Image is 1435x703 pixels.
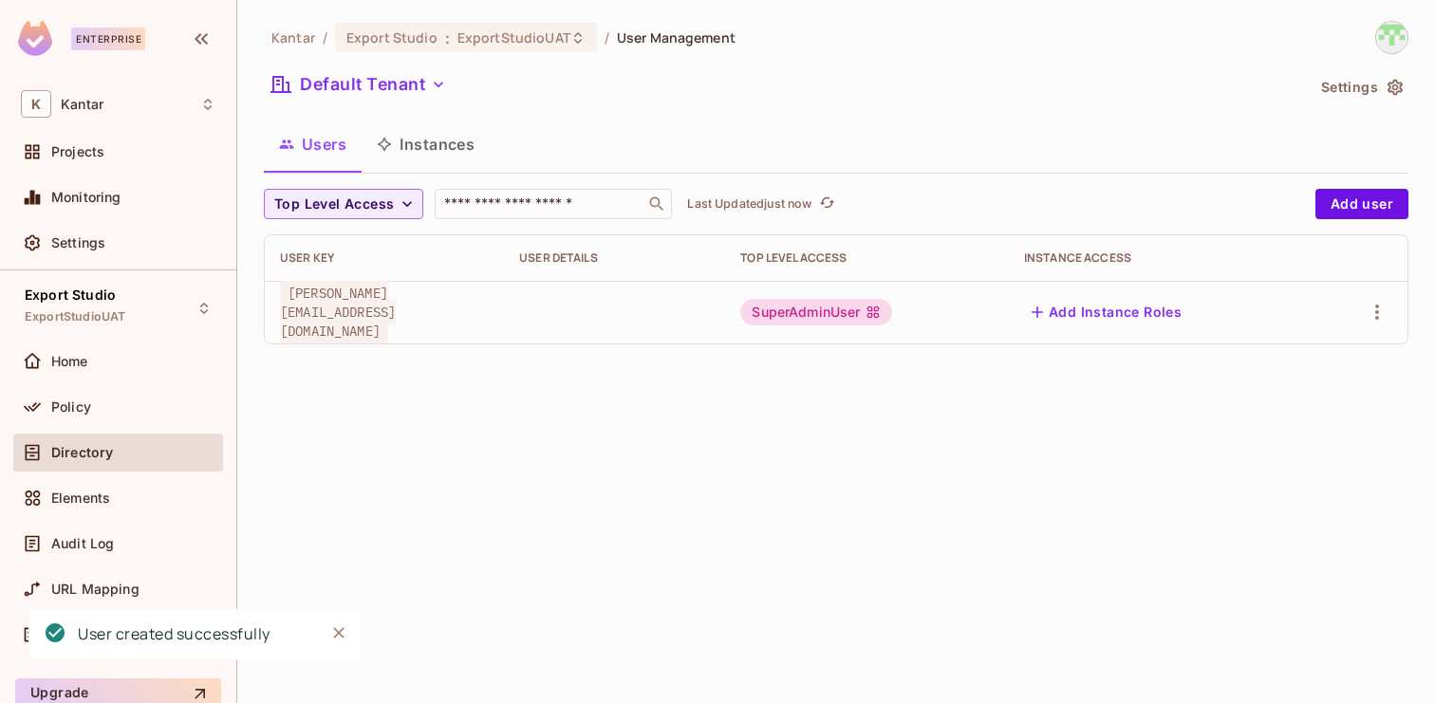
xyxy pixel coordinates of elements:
img: Devesh.Kumar@Kantar.com [1376,22,1407,53]
div: SuperAdminUser [740,299,892,325]
div: Top Level Access [740,250,994,266]
button: Add Instance Roles [1024,297,1189,327]
li: / [605,28,609,46]
span: Home [51,354,88,369]
img: SReyMgAAAABJRU5ErkJggg== [18,21,52,56]
button: Instances [362,120,490,168]
span: Export Studio [346,28,438,46]
span: K [21,90,51,118]
button: Top Level Access [264,189,423,219]
span: Workspace: Kantar [61,97,103,112]
span: the active workspace [271,28,315,46]
button: Add user [1315,189,1408,219]
button: Settings [1314,72,1408,102]
span: [PERSON_NAME][EMAIL_ADDRESS][DOMAIN_NAME] [280,281,396,343]
span: User Management [617,28,736,46]
span: Settings [51,235,105,250]
span: Projects [51,144,104,159]
div: User Details [519,250,710,266]
span: Export Studio [25,287,116,303]
span: : [444,30,451,46]
span: Elements [51,490,110,506]
span: ExportStudioUAT [457,28,570,46]
p: Last Updated just now [687,196,811,212]
button: refresh [815,193,838,215]
span: Directory [51,445,113,460]
span: ExportStudioUAT [25,309,125,324]
span: Top Level Access [274,193,394,216]
span: URL Mapping [51,582,140,597]
button: Close [325,619,353,647]
span: Audit Log [51,536,114,551]
button: Default Tenant [264,69,454,100]
span: Policy [51,399,91,415]
span: refresh [819,194,835,213]
span: Monitoring [51,190,121,205]
button: Users [264,120,362,168]
div: Enterprise [71,28,145,50]
div: Instance Access [1024,250,1298,266]
span: Click to refresh data [811,193,838,215]
div: User Key [280,250,489,266]
li: / [323,28,327,46]
div: User created successfully [78,622,270,646]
